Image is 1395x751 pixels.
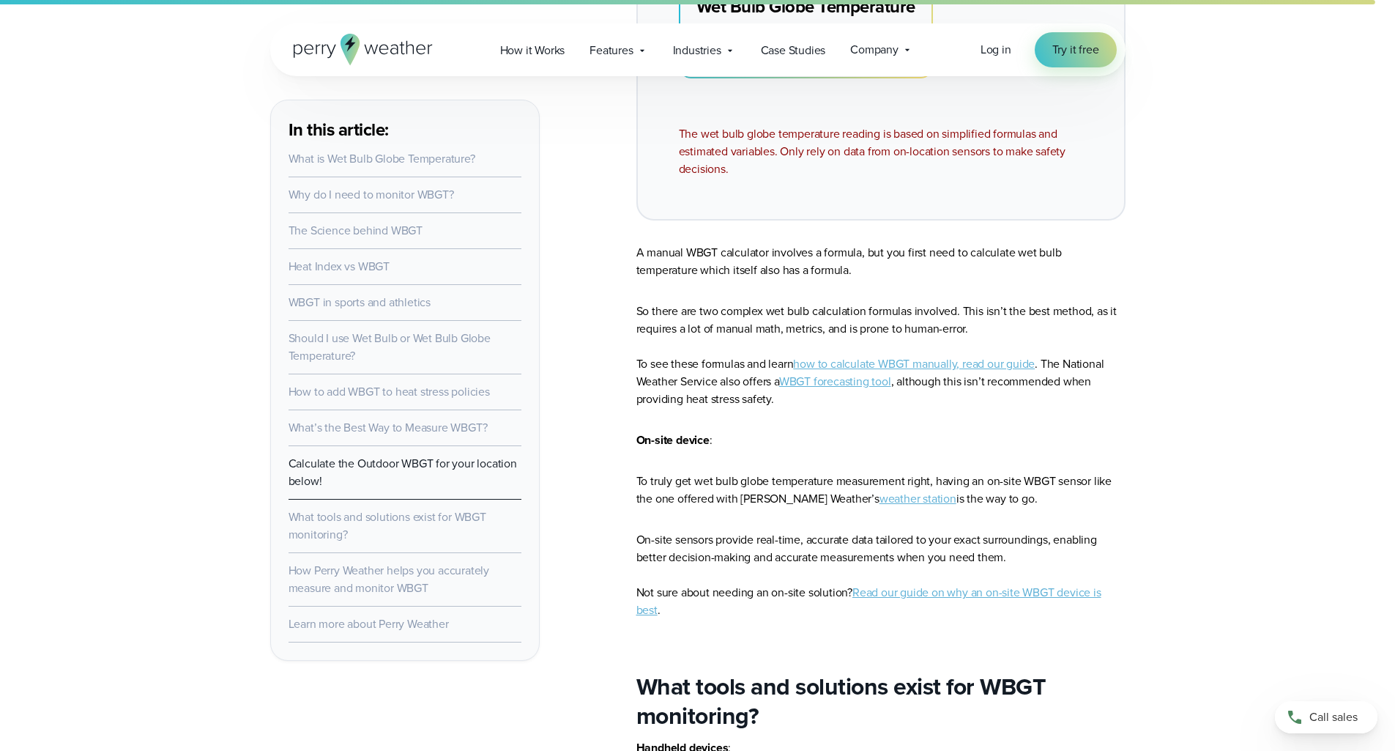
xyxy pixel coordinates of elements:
a: How Perry Weather helps you accurately measure and monitor WBGT [289,562,489,596]
a: Log in [981,41,1011,59]
a: how to calculate WBGT manually, read our guide [793,355,1035,372]
span: Call sales [1309,709,1358,726]
a: What tools and solutions exist for WBGT monitoring? [289,508,486,543]
h3: In this article: [289,118,521,141]
p: To truly get wet bulb globe temperature measurement right, having an on-site WBGT sensor like the... [636,473,1126,508]
span: Log in [981,41,1011,58]
a: Why do I need to monitor WBGT? [289,186,454,203]
a: How to add WBGT to heat stress policies [289,383,490,400]
a: Heat Index vs WBGT [289,258,390,275]
p: On-site sensors provide real-time, accurate data tailored to your exact surroundings, enabling be... [636,531,1126,619]
span: How it Works [500,42,565,59]
div: The wet bulb globe temperature reading is based on simplified formulas and estimated variables. O... [679,125,1083,178]
a: How it Works [488,35,578,65]
a: WBGT in sports and athletics [289,294,431,311]
strong: On-site device [636,432,710,448]
span: Industries [673,42,721,59]
a: What is Wet Bulb Globe Temperature? [289,150,475,167]
a: weather station [879,490,956,507]
a: Case Studies [748,35,838,65]
a: The Science behind WBGT [289,222,423,239]
span: Try it free [1052,41,1099,59]
p: A manual WBGT calculator involves a formula, but you first need to calculate wet bulb temperature... [636,244,1126,279]
a: Try it free [1035,32,1117,67]
a: Call sales [1275,701,1377,733]
span: Features [589,42,633,59]
a: Should I use Wet Bulb or Wet Bulb Globe Temperature? [289,330,491,364]
a: Calculate the Outdoor WBGT for your location below! [289,455,517,489]
span: Company [850,41,899,59]
a: What’s the Best Way to Measure WBGT? [289,419,488,436]
p: : [636,432,1126,449]
a: Read our guide on why an on-site WBGT device is best [636,584,1101,618]
p: So there are two complex wet bulb calculation formulas involved. This isn’t the best method, as i... [636,303,1126,408]
a: WBGT forecasting tool [779,373,891,390]
span: Case Studies [761,42,826,59]
h2: What tools and solutions exist for WBGT monitoring? [636,672,1126,730]
a: Learn more about Perry Weather [289,615,449,632]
